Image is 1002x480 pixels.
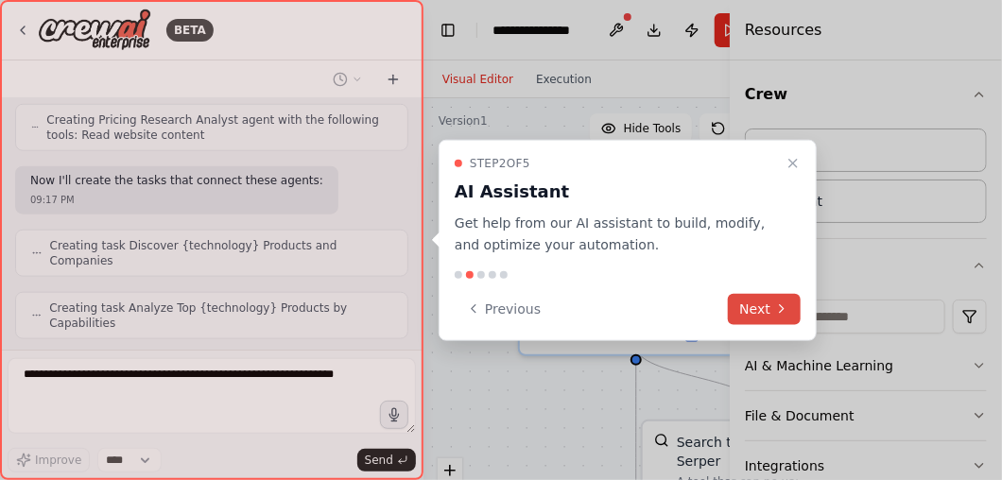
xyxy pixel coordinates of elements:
[455,179,778,205] h3: AI Assistant
[435,17,461,43] button: Hide left sidebar
[470,156,530,171] span: Step 2 of 5
[728,293,801,324] button: Next
[782,152,804,175] button: Close walkthrough
[455,293,552,324] button: Previous
[455,213,778,256] p: Get help from our AI assistant to build, modify, and optimize your automation.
